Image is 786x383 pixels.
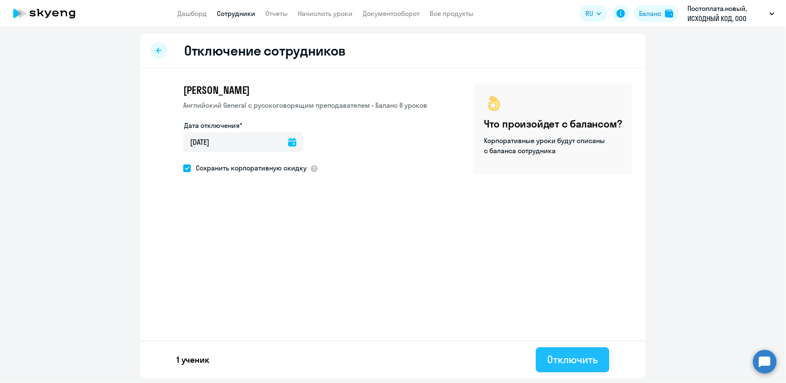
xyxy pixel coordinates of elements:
a: Все продукты [430,9,473,18]
img: ok [484,93,504,114]
span: [PERSON_NAME] [183,83,250,97]
h4: Что произойдет с балансом? [484,117,622,130]
a: Начислить уроки [298,9,353,18]
a: Сотрудники [217,9,255,18]
input: дд.мм.гггг [183,132,303,152]
label: Дата отключения* [184,120,242,130]
p: 1 ученик [176,354,209,366]
span: RU [585,8,593,19]
p: Постоплата.новый, ИСХОДНЫЙ КОД, ООО [688,3,766,24]
button: Постоплата.новый, ИСХОДНЫЙ КОД, ООО [684,3,779,24]
a: Отчеты [265,9,288,18]
p: Английский General с русскоговорящим преподавателем • Баланс 8 уроков [183,100,427,110]
a: Документооборот [363,9,420,18]
div: Отключить [548,353,598,366]
h2: Отключение сотрудников [184,42,346,59]
a: Дашборд [177,9,207,18]
span: Сохранить корпоративную скидку [191,163,307,173]
button: RU [580,5,607,22]
img: balance [665,9,674,18]
p: Корпоративные уроки будут списаны с баланса сотрудника [484,136,606,156]
div: Баланс [639,8,662,19]
button: Отключить [536,347,610,372]
button: Балансbalance [634,5,679,22]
